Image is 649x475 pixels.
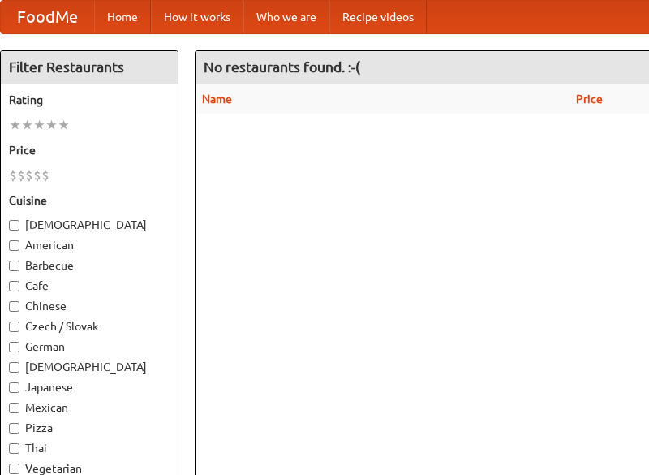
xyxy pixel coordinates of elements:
a: Recipe videos [329,1,427,33]
h4: Filter Restaurants [1,51,178,84]
label: Barbecue [9,257,170,274]
li: ★ [9,116,21,134]
li: ★ [33,116,45,134]
a: Price [576,93,603,106]
a: FoodMe [1,1,94,33]
a: Home [94,1,151,33]
h5: Rating [9,92,170,108]
label: American [9,237,170,253]
li: $ [17,166,25,184]
label: Japanese [9,379,170,395]
input: Thai [9,443,19,454]
label: German [9,339,170,355]
label: Czech / Slovak [9,318,170,335]
input: American [9,240,19,251]
input: Japanese [9,382,19,393]
input: Barbecue [9,261,19,271]
li: ★ [21,116,33,134]
input: Cafe [9,281,19,291]
a: Who we are [243,1,329,33]
label: Thai [9,440,170,456]
li: $ [25,166,33,184]
a: Name [202,93,232,106]
label: [DEMOGRAPHIC_DATA] [9,217,170,233]
li: $ [41,166,49,184]
input: Pizza [9,423,19,434]
label: Chinese [9,298,170,314]
a: How it works [151,1,243,33]
label: [DEMOGRAPHIC_DATA] [9,359,170,375]
li: $ [9,166,17,184]
input: German [9,342,19,352]
ng-pluralize: No restaurants found. :-( [204,59,360,75]
label: Mexican [9,399,170,416]
input: [DEMOGRAPHIC_DATA] [9,220,19,231]
input: Czech / Slovak [9,322,19,332]
label: Cafe [9,278,170,294]
input: Chinese [9,301,19,312]
li: $ [33,166,41,184]
input: Vegetarian [9,464,19,474]
li: ★ [45,116,58,134]
h5: Price [9,142,170,158]
input: Mexican [9,403,19,413]
h5: Cuisine [9,192,170,209]
input: [DEMOGRAPHIC_DATA] [9,362,19,373]
li: ★ [58,116,70,134]
label: Pizza [9,420,170,436]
